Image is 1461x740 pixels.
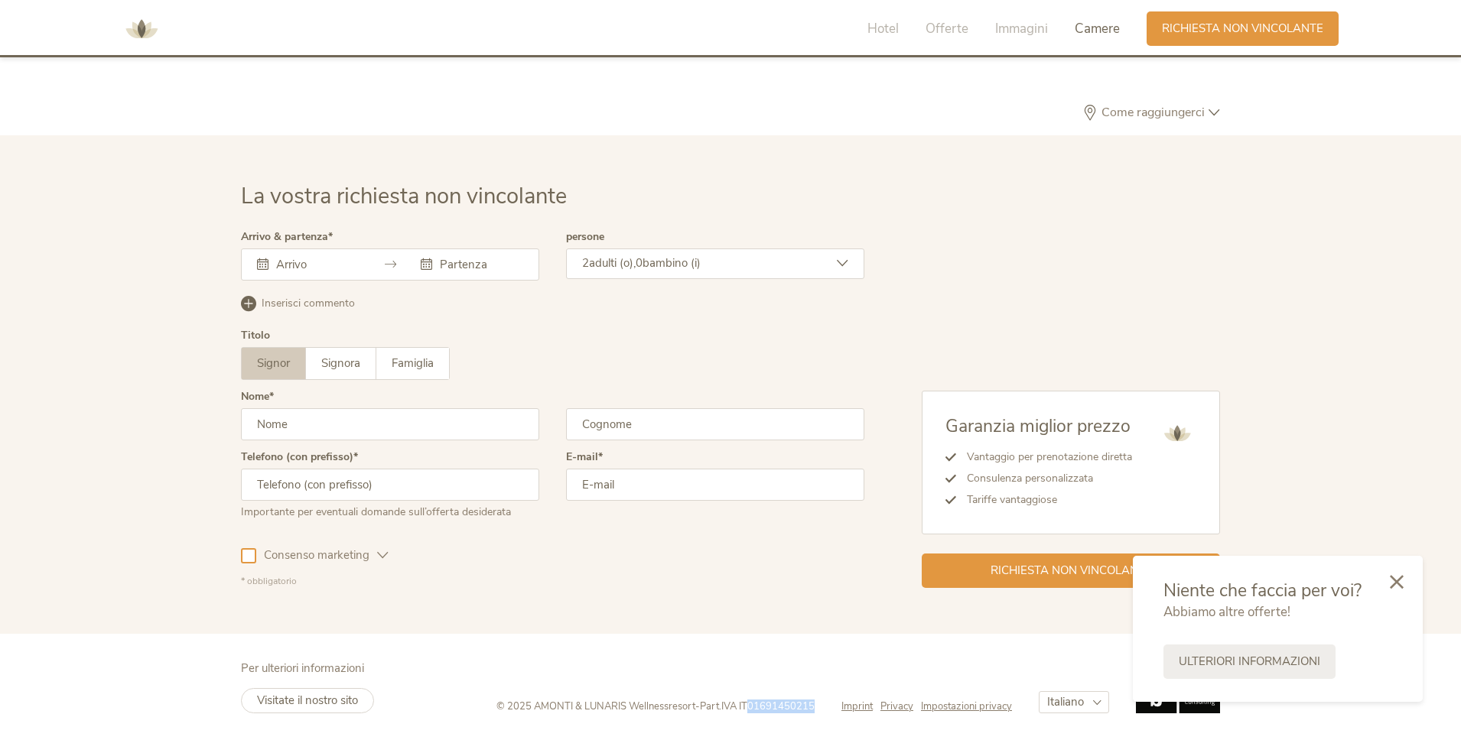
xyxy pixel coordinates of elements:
label: Arrivo & partenza [241,232,333,242]
label: E-mail [566,452,603,462]
span: Abbiamo altre offerte! [1163,603,1290,621]
input: Nome [241,408,539,440]
span: - [695,699,700,713]
span: Signor [257,355,290,371]
span: Come raggiungerci [1098,106,1209,118]
img: AMONTI & LUNARIS Wellnessresort [1158,414,1196,453]
span: 0 [636,255,643,271]
label: Nome [241,391,274,402]
span: Famiglia [392,355,434,371]
img: AMONTI & LUNARIS Wellnessresort [119,6,164,52]
span: Part.IVA IT01691450215 [700,699,815,713]
a: Visitate il nostro sito [241,688,374,713]
a: Imprint [841,699,880,713]
span: Hotel [867,20,899,37]
span: Privacy [880,699,913,713]
label: Telefono (con prefisso) [241,452,358,462]
a: Ulteriori informazioni [1163,644,1336,679]
span: Signora [321,355,360,371]
input: Telefono (con prefisso) [241,469,539,501]
span: bambino (i) [643,255,701,271]
span: Richiesta non vincolante [991,563,1152,579]
li: Vantaggio per prenotazione diretta [956,446,1132,468]
div: Importante per eventuali domande sull’offerta desiderata [241,501,539,520]
input: Arrivo [272,257,360,272]
div: * obbligatorio [241,575,864,588]
label: persone [566,232,604,242]
span: Niente che faccia per voi? [1163,579,1362,602]
span: 2 [582,255,589,271]
input: Partenza [436,257,523,272]
span: Immagini [995,20,1048,37]
li: Tariffe vantaggiose [956,489,1132,511]
span: Per ulteriori informazioni [241,660,364,676]
span: Consenso marketing [256,547,377,563]
li: Consulenza personalizzata [956,468,1132,489]
a: Privacy [880,699,921,713]
span: La vostra richiesta non vincolante [241,181,567,211]
a: Impostazioni privacy [921,699,1012,713]
span: Garanzia miglior prezzo [945,414,1131,438]
input: Cognome [566,408,864,440]
span: Camere [1075,20,1120,37]
span: Imprint [841,699,873,713]
span: Visitate il nostro sito [257,693,358,708]
a: AMONTI & LUNARIS Wellnessresort [119,23,164,34]
span: Inserisci commento [262,296,355,311]
input: E-mail [566,469,864,501]
div: Titolo [241,330,270,341]
span: Offerte [926,20,968,37]
span: © 2025 AMONTI & LUNARIS Wellnessresort [496,699,695,713]
span: Ulteriori informazioni [1179,654,1320,670]
span: Richiesta non vincolante [1162,21,1323,37]
span: adulti (o), [589,255,636,271]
